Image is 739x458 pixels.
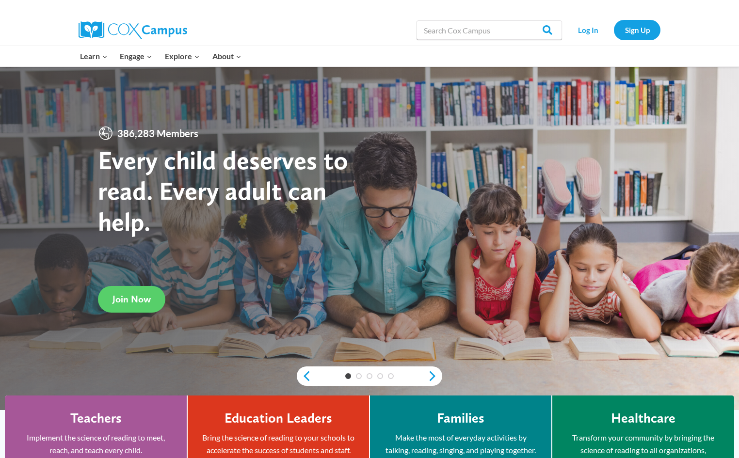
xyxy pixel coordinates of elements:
[79,21,187,39] img: Cox Campus
[567,20,609,40] a: Log In
[113,126,202,141] span: 386,283 Members
[70,410,122,426] h4: Teachers
[345,373,351,379] a: 1
[385,431,537,456] p: Make the most of everyday activities by talking, reading, singing, and playing together.
[112,293,151,305] span: Join Now
[98,144,348,237] strong: Every child deserves to read. Every adult can help.
[377,373,383,379] a: 4
[417,20,562,40] input: Search Cox Campus
[367,373,372,379] a: 3
[388,373,394,379] a: 5
[428,370,442,382] a: next
[98,286,165,313] a: Join Now
[165,50,200,63] span: Explore
[74,46,247,66] nav: Primary Navigation
[356,373,362,379] a: 2
[212,50,241,63] span: About
[202,431,354,456] p: Bring the science of reading to your schools to accelerate the success of students and staff.
[120,50,152,63] span: Engage
[437,410,484,426] h4: Families
[614,20,660,40] a: Sign Up
[567,20,660,40] nav: Secondary Navigation
[19,431,172,456] p: Implement the science of reading to meet, reach, and teach every child.
[297,370,311,382] a: previous
[225,410,332,426] h4: Education Leaders
[80,50,108,63] span: Learn
[297,366,442,386] div: content slider buttons
[611,410,675,426] h4: Healthcare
